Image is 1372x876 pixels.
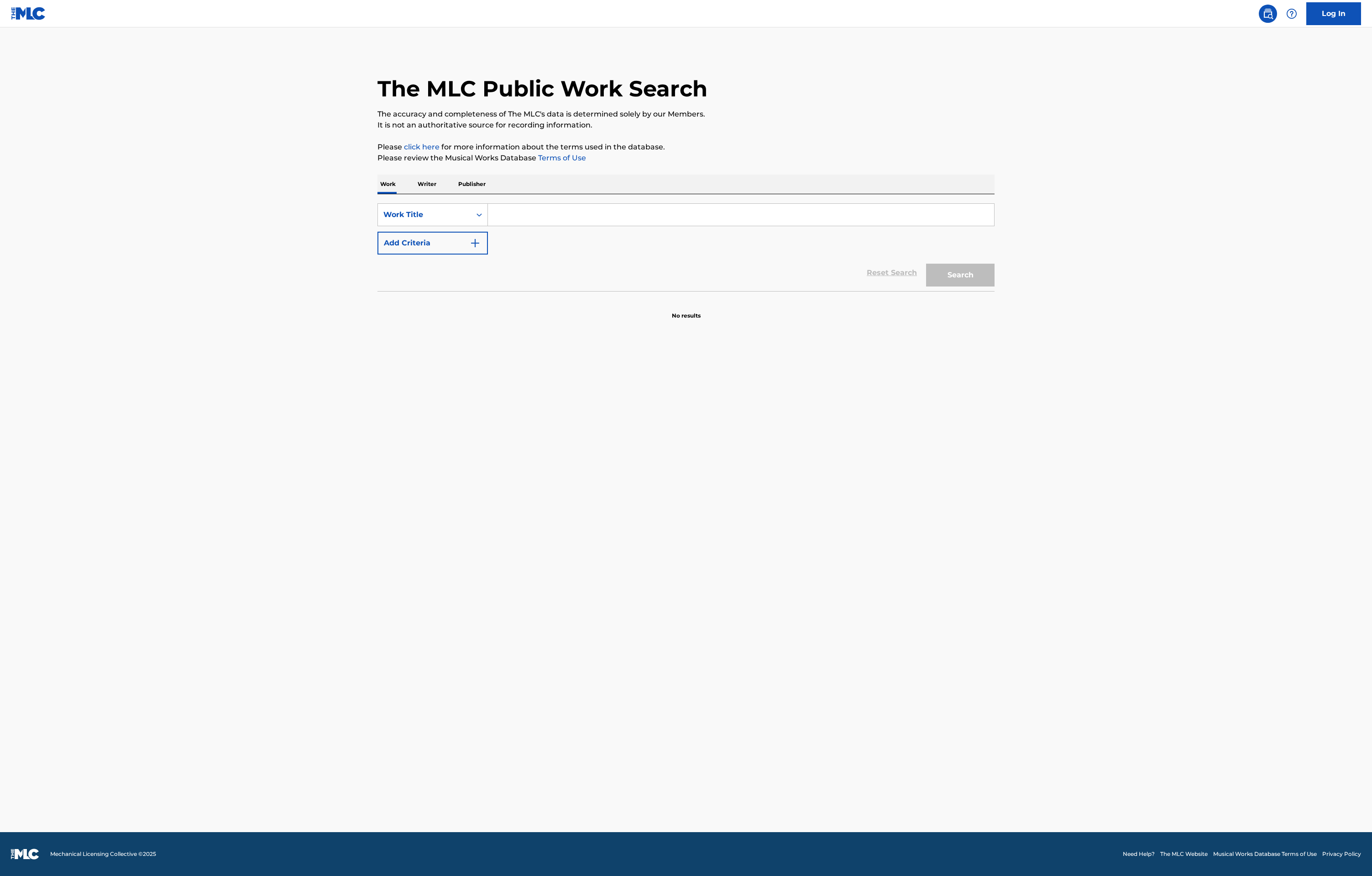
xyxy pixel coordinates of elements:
span: Mechanical Licensing Collective © 2025 [50,850,156,858]
form: Search Form [377,203,995,291]
p: Writer [415,175,439,194]
a: The MLC Website [1160,850,1208,858]
p: It is not an authoritative source for recording information. [377,120,995,131]
p: Publisher [456,175,488,194]
a: click here [404,143,440,151]
a: Terms of Use [536,154,586,162]
p: Work [377,175,398,194]
div: Work Title [383,209,466,220]
img: help [1286,8,1297,19]
p: Please review the Musical Works Database [377,153,995,164]
p: Please for more information about the terms used in the database. [377,142,995,153]
a: Log In [1306,2,1361,25]
img: MLC Logo [11,7,46,20]
h1: The MLC Public Work Search [377,75,707,102]
a: Privacy Policy [1322,850,1361,858]
a: Public Search [1259,5,1277,23]
a: Need Help? [1123,850,1155,858]
button: Add Criteria [377,232,488,255]
img: search [1262,8,1273,19]
a: Musical Works Database Terms of Use [1213,850,1317,858]
p: No results [672,301,701,320]
img: logo [11,849,39,860]
img: 9d2ae6d4665cec9f34b9.svg [470,238,481,249]
div: Help [1283,5,1301,23]
p: The accuracy and completeness of The MLC's data is determined solely by our Members. [377,109,995,120]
